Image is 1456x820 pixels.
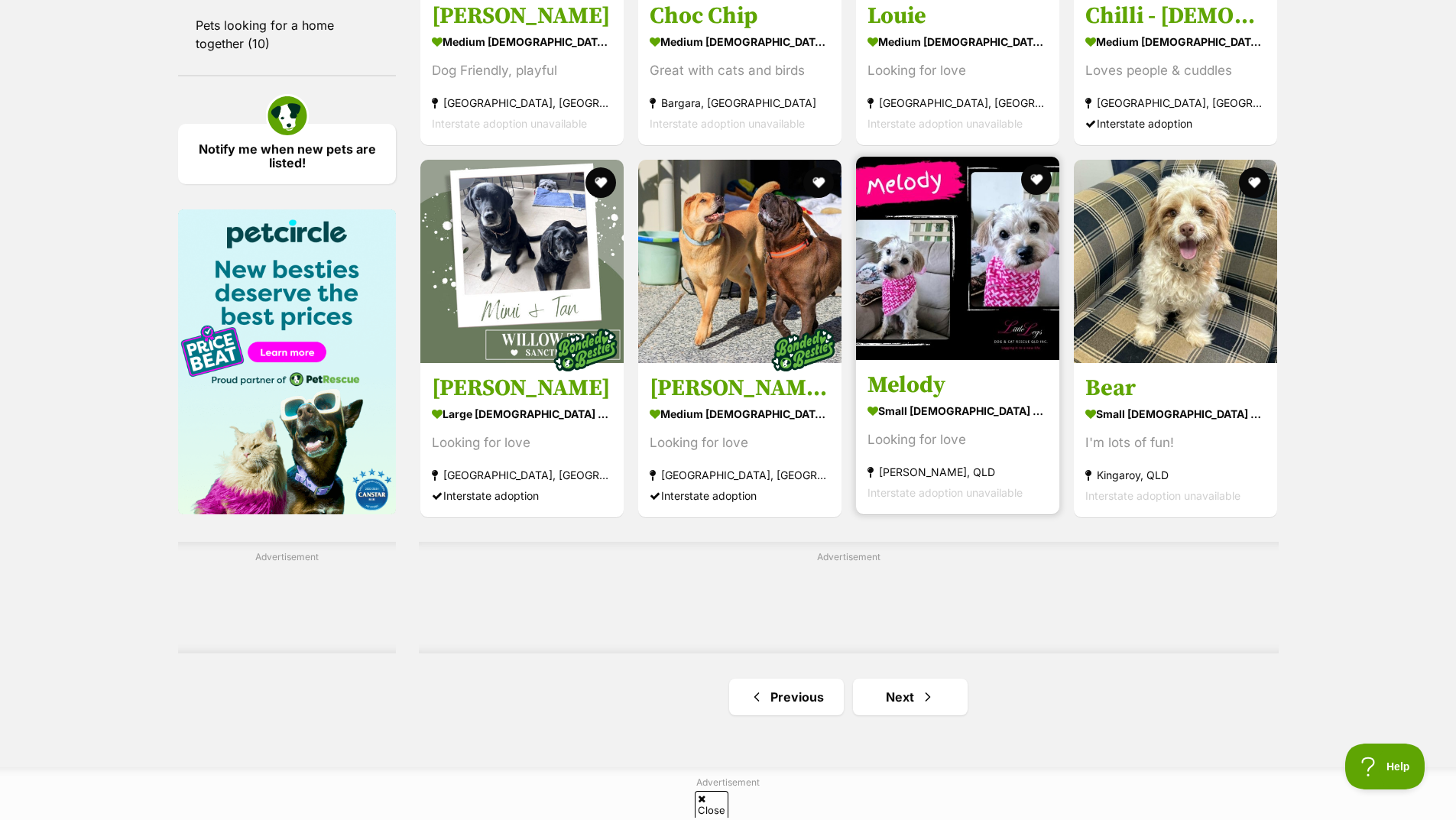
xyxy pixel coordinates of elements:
strong: [GEOGRAPHIC_DATA], [GEOGRAPHIC_DATA] [432,465,612,485]
h3: Louie [867,2,1048,31]
strong: [GEOGRAPHIC_DATA], [GEOGRAPHIC_DATA] [650,465,830,485]
div: Advertisement [178,542,396,653]
h3: Choc Chip [650,2,830,31]
span: Interstate adoption unavailable [650,117,805,130]
img: Bear - Cavalier King Charles Spaniel x Poodle (Miniature) Dog [1074,160,1277,363]
div: Interstate adoption [1085,113,1266,134]
h3: [PERSON_NAME] & [PERSON_NAME] [650,374,830,403]
img: Melody - Maltese Dog [856,157,1059,360]
strong: [GEOGRAPHIC_DATA], [GEOGRAPHIC_DATA] [432,92,612,113]
iframe: Help Scout Beacon - Open [1345,744,1425,789]
strong: medium [DEMOGRAPHIC_DATA] Dog [867,31,1048,53]
h3: [PERSON_NAME] [432,2,612,31]
nav: Pagination [419,679,1279,715]
button: favourite [1239,167,1270,198]
span: Interstate adoption unavailable [867,486,1023,499]
a: Previous page [729,679,844,715]
button: favourite [1021,164,1052,195]
img: bonded besties [547,312,624,388]
div: Great with cats and birds [650,60,830,81]
img: Pet Circle promo banner [178,209,396,515]
a: Melody small [DEMOGRAPHIC_DATA] Dog Looking for love [PERSON_NAME], QLD Interstate adoption unava... [856,359,1059,514]
div: Advertisement [419,542,1279,653]
div: I'm lots of fun! [1085,433,1266,453]
h3: Melody [867,371,1048,400]
a: Next page [853,679,968,715]
a: Bear small [DEMOGRAPHIC_DATA] Dog I'm lots of fun! Kingaroy, QLD Interstate adoption unavailable [1074,362,1277,517]
div: Looking for love [432,433,612,453]
span: Interstate adoption unavailable [432,117,587,130]
button: favourite [585,167,616,198]
span: Interstate adoption unavailable [867,117,1023,130]
a: [PERSON_NAME] & [PERSON_NAME] medium [DEMOGRAPHIC_DATA] Dog Looking for love [GEOGRAPHIC_DATA], [... [638,362,841,517]
div: Loves people & cuddles [1085,60,1266,81]
div: Looking for love [867,60,1048,81]
img: bonded besties [765,312,841,388]
div: Dog Friendly, playful [432,60,612,81]
strong: medium [DEMOGRAPHIC_DATA] Dog [650,403,830,425]
img: Mimi - Labrador Retriever Dog [420,160,624,363]
strong: small [DEMOGRAPHIC_DATA] Dog [867,400,1048,422]
strong: [GEOGRAPHIC_DATA], [GEOGRAPHIC_DATA] [1085,92,1266,113]
a: Notify me when new pets are listed! [178,124,396,184]
strong: medium [DEMOGRAPHIC_DATA] Dog [1085,31,1266,53]
strong: Kingaroy, QLD [1085,465,1266,485]
a: Pets looking for a home together (10) [178,9,396,60]
strong: [GEOGRAPHIC_DATA], [GEOGRAPHIC_DATA] [867,92,1048,113]
span: Interstate adoption unavailable [1085,489,1240,502]
strong: [PERSON_NAME], QLD [867,462,1048,482]
h3: [PERSON_NAME] [432,374,612,403]
strong: medium [DEMOGRAPHIC_DATA] Dog [432,31,612,53]
div: Looking for love [650,433,830,453]
strong: Bargara, [GEOGRAPHIC_DATA] [650,92,830,113]
div: Looking for love [867,429,1048,450]
button: favourite [803,167,834,198]
h3: Chilli - [DEMOGRAPHIC_DATA] Staffy X [1085,2,1266,31]
a: [PERSON_NAME] large [DEMOGRAPHIC_DATA] Dog Looking for love [GEOGRAPHIC_DATA], [GEOGRAPHIC_DATA] ... [420,362,624,517]
strong: small [DEMOGRAPHIC_DATA] Dog [1085,403,1266,425]
strong: medium [DEMOGRAPHIC_DATA] Dog [650,31,830,53]
strong: large [DEMOGRAPHIC_DATA] Dog [432,403,612,425]
div: Interstate adoption [650,485,830,506]
span: Close [695,791,728,818]
h3: Bear [1085,374,1266,403]
img: Molly & Sid - Shar Pei Dog [638,160,841,363]
div: Interstate adoption [432,485,612,506]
